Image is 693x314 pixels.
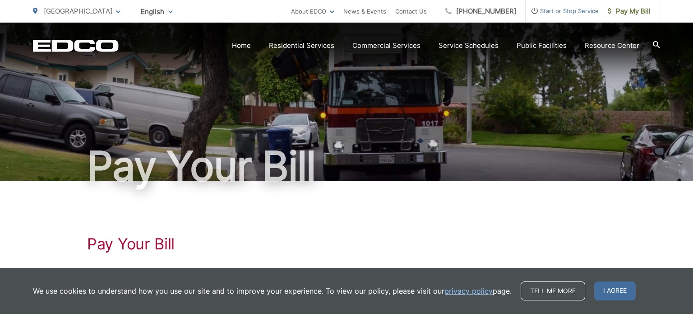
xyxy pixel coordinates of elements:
[594,281,636,300] span: I agree
[585,40,639,51] a: Resource Center
[269,40,334,51] a: Residential Services
[33,286,512,296] p: We use cookies to understand how you use our site and to improve your experience. To view our pol...
[352,40,420,51] a: Commercial Services
[134,4,180,19] span: English
[608,6,651,17] span: Pay My Bill
[517,40,567,51] a: Public Facilities
[521,281,585,300] a: Tell me more
[44,7,112,15] span: [GEOGRAPHIC_DATA]
[33,39,119,52] a: EDCD logo. Return to the homepage.
[444,286,493,296] a: privacy policy
[87,267,120,277] a: Click Here
[87,267,606,277] p: to View, Pay, and Manage Your Bill Online
[343,6,386,17] a: News & Events
[232,40,251,51] a: Home
[291,6,334,17] a: About EDCO
[33,144,660,189] h1: Pay Your Bill
[87,235,606,253] h1: Pay Your Bill
[395,6,427,17] a: Contact Us
[439,40,499,51] a: Service Schedules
